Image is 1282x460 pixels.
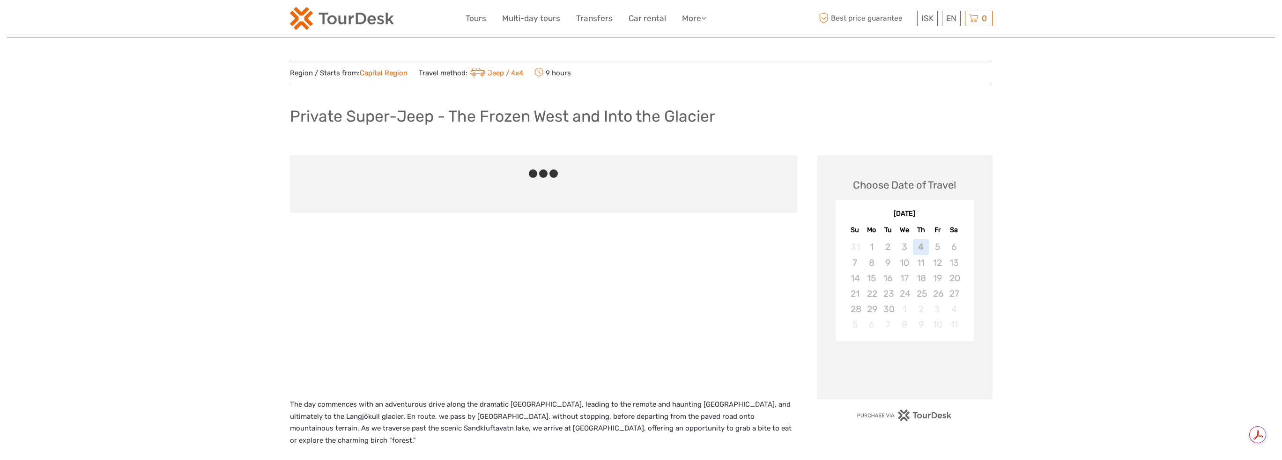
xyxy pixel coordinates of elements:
div: Not available Saturday, September 13th, 2025 [946,255,962,270]
a: Jeep / 4x4 [467,69,524,77]
div: Not available Thursday, September 25th, 2025 [913,286,929,301]
div: Not available Saturday, October 4th, 2025 [946,301,962,317]
a: Capital Region [360,69,408,77]
div: We [896,224,912,236]
span: ISK [921,14,934,23]
a: Transfers [576,12,613,25]
img: PurchaseViaTourDesk.png [857,409,952,421]
div: Loading... [902,365,908,372]
div: month 2025-09 [838,239,971,332]
a: Tours [466,12,486,25]
span: 9 hours [534,66,571,79]
div: Not available Sunday, August 31st, 2025 [847,239,863,255]
div: Not available Thursday, September 18th, 2025 [913,270,929,286]
div: Not available Thursday, October 2nd, 2025 [913,301,929,317]
div: Sa [946,224,962,236]
div: Tu [880,224,896,236]
span: Travel method: [419,66,524,79]
div: Not available Thursday, October 9th, 2025 [913,317,929,332]
div: Not available Tuesday, September 2nd, 2025 [880,239,896,255]
div: Not available Friday, October 3rd, 2025 [929,301,946,317]
div: Not available Tuesday, September 16th, 2025 [880,270,896,286]
div: Not available Monday, October 6th, 2025 [863,317,880,332]
div: Not available Friday, September 5th, 2025 [929,239,946,255]
div: Su [847,224,863,236]
div: Not available Tuesday, September 23rd, 2025 [880,286,896,301]
div: Not available Sunday, October 5th, 2025 [847,317,863,332]
div: Not available Wednesday, September 17th, 2025 [896,270,912,286]
h1: Private Super-Jeep - The Frozen West and Into the Glacier [290,107,715,126]
a: Multi-day tours [502,12,560,25]
div: EN [942,11,961,26]
div: Not available Thursday, September 4th, 2025 [913,239,929,255]
div: Not available Tuesday, September 9th, 2025 [880,255,896,270]
div: Not available Saturday, September 27th, 2025 [946,286,962,301]
div: Not available Wednesday, September 10th, 2025 [896,255,912,270]
p: The day commences with an adventurous drive along the dramatic [GEOGRAPHIC_DATA], leading to the ... [290,399,797,446]
div: Not available Wednesday, October 1st, 2025 [896,301,912,317]
span: Region / Starts from: [290,68,408,78]
div: Not available Monday, September 1st, 2025 [863,239,880,255]
div: Not available Wednesday, October 8th, 2025 [896,317,912,332]
div: Not available Saturday, September 6th, 2025 [946,239,962,255]
div: Not available Wednesday, September 24th, 2025 [896,286,912,301]
div: Fr [929,224,946,236]
div: Not available Sunday, September 28th, 2025 [847,301,863,317]
div: Not available Saturday, October 11th, 2025 [946,317,962,332]
div: Not available Saturday, September 20th, 2025 [946,270,962,286]
div: Not available Monday, September 22nd, 2025 [863,286,880,301]
a: Car rental [629,12,666,25]
div: Not available Tuesday, September 30th, 2025 [880,301,896,317]
div: Not available Wednesday, September 3rd, 2025 [896,239,912,255]
div: Choose Date of Travel [853,178,956,192]
div: [DATE] [836,209,974,219]
img: 120-15d4194f-c635-41b9-a512-a3cb382bfb57_logo_small.png [290,7,394,30]
div: Not available Friday, September 19th, 2025 [929,270,946,286]
div: Not available Thursday, September 11th, 2025 [913,255,929,270]
div: Not available Sunday, September 7th, 2025 [847,255,863,270]
span: 0 [980,14,988,23]
div: Not available Monday, September 15th, 2025 [863,270,880,286]
a: More [682,12,706,25]
div: Mo [863,224,880,236]
div: Not available Sunday, September 14th, 2025 [847,270,863,286]
div: Not available Monday, September 8th, 2025 [863,255,880,270]
span: Best price guarantee [817,11,915,26]
div: Not available Monday, September 29th, 2025 [863,301,880,317]
div: Not available Sunday, September 21st, 2025 [847,286,863,301]
div: Not available Friday, September 12th, 2025 [929,255,946,270]
div: Not available Friday, October 10th, 2025 [929,317,946,332]
div: Th [913,224,929,236]
div: Not available Tuesday, October 7th, 2025 [880,317,896,332]
div: Not available Friday, September 26th, 2025 [929,286,946,301]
